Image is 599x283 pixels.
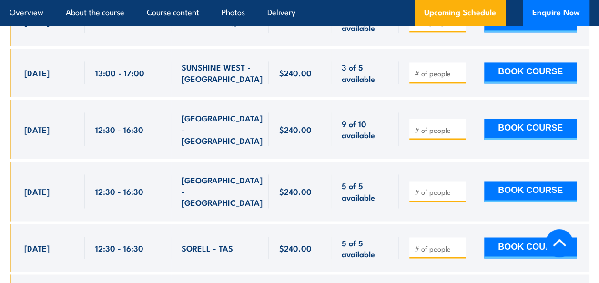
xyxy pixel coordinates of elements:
span: 5 of 5 available [342,237,388,259]
span: $240.00 [279,16,312,27]
span: [DATE] [24,186,50,197]
span: $240.00 [279,242,312,253]
span: $240.00 [279,124,312,135]
input: # of people [415,243,462,253]
span: 3 of 5 available [342,61,388,84]
span: 9 of 10 available [342,118,388,141]
button: BOOK COURSE [484,62,577,83]
span: 12:30 - 16:30 [95,186,143,197]
span: $240.00 [279,186,312,197]
span: 5 of 5 available [342,11,388,33]
input: # of people [415,187,462,197]
span: [GEOGRAPHIC_DATA] - [GEOGRAPHIC_DATA] [182,112,263,146]
span: SORELL - TAS [182,242,233,253]
button: BOOK COURSE [484,181,577,202]
span: SUNSHINE WEST - [GEOGRAPHIC_DATA] [182,61,263,84]
input: # of people [415,125,462,135]
span: [GEOGRAPHIC_DATA] - [GEOGRAPHIC_DATA] [182,174,263,208]
span: 12:30 - 16:30 [95,16,143,27]
button: BOOK COURSE [484,237,577,258]
span: [DATE] [24,67,50,78]
span: [DATE] [24,16,50,27]
span: 12:30 - 16:30 [95,242,143,253]
span: $240.00 [279,67,312,78]
input: # of people [415,69,462,78]
span: 13:00 - 17:00 [95,67,144,78]
span: 12:30 - 16:30 [95,124,143,135]
span: SALISBURY - QLD [182,16,246,27]
span: 5 of 5 available [342,180,388,202]
span: [DATE] [24,242,50,253]
span: [DATE] [24,124,50,135]
button: BOOK COURSE [484,119,577,140]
